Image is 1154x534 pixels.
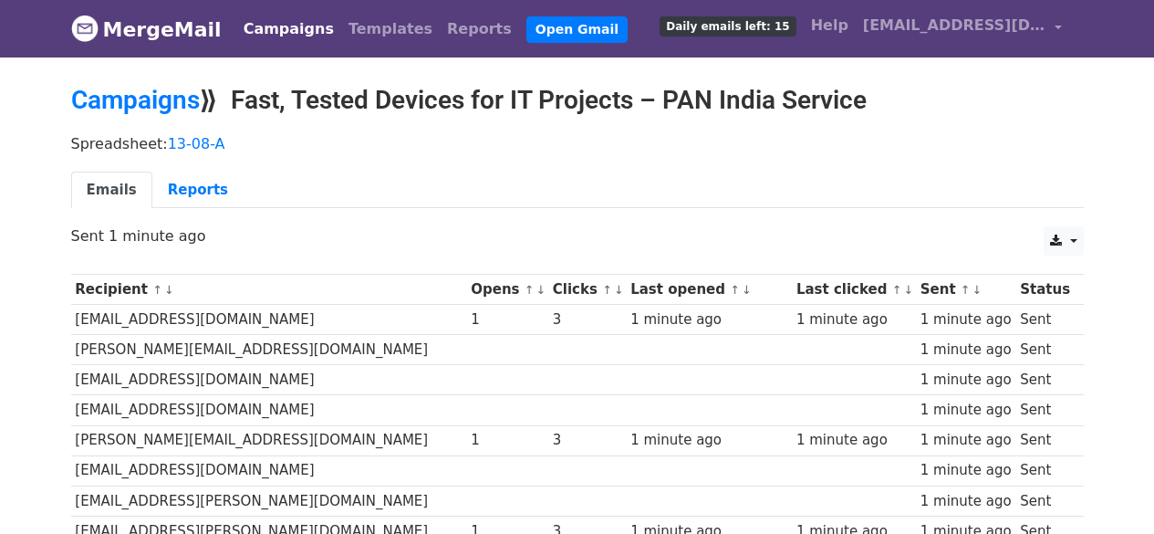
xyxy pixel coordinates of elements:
td: Sent [1015,305,1074,335]
a: Reports [152,172,244,209]
td: Sent [1015,395,1074,425]
div: 1 minute ago [920,491,1012,512]
a: Help [804,7,856,44]
p: Spreadsheet: [71,134,1084,153]
div: 1 minute ago [796,430,911,451]
a: ↓ [903,283,913,297]
th: Clicks [548,275,626,305]
th: Sent [916,275,1015,305]
a: ↓ [164,283,174,297]
td: Sent [1015,425,1074,455]
a: Emails [71,172,152,209]
a: 13-08-A [168,135,225,152]
td: [EMAIL_ADDRESS][PERSON_NAME][DOMAIN_NAME] [71,486,467,516]
a: ↑ [730,283,740,297]
div: 1 minute ago [920,400,1012,421]
td: [PERSON_NAME][EMAIL_ADDRESS][DOMAIN_NAME] [71,425,467,455]
a: ↑ [602,283,612,297]
span: [EMAIL_ADDRESS][DOMAIN_NAME] [863,15,1045,37]
a: ↓ [742,283,752,297]
td: Sent [1015,335,1074,365]
td: [EMAIL_ADDRESS][DOMAIN_NAME] [71,455,467,486]
a: [EMAIL_ADDRESS][DOMAIN_NAME] [856,7,1069,50]
div: 1 minute ago [630,309,787,330]
a: ↓ [536,283,546,297]
a: Campaigns [236,11,341,47]
div: 1 minute ago [920,309,1012,330]
a: ↑ [152,283,162,297]
a: ↓ [972,283,982,297]
div: 1 minute ago [630,430,787,451]
th: Last opened [626,275,792,305]
div: 1 minute ago [920,340,1012,361]
a: Reports [440,11,519,47]
td: Sent [1015,486,1074,516]
a: MergeMail [71,10,222,48]
a: Open Gmail [526,16,628,43]
div: 1 [471,430,544,451]
p: Sent 1 minute ago [71,226,1084,246]
div: 1 minute ago [920,430,1012,451]
td: [EMAIL_ADDRESS][DOMAIN_NAME] [71,395,467,425]
div: 3 [553,309,622,330]
td: [EMAIL_ADDRESS][DOMAIN_NAME] [71,365,467,395]
td: Sent [1015,365,1074,395]
th: Opens [466,275,548,305]
div: 1 minute ago [920,460,1012,481]
a: ↑ [892,283,902,297]
a: Campaigns [71,85,200,115]
div: 3 [553,430,622,451]
div: 1 minute ago [920,370,1012,391]
td: Sent [1015,455,1074,486]
td: [PERSON_NAME][EMAIL_ADDRESS][DOMAIN_NAME] [71,335,467,365]
div: 1 minute ago [796,309,911,330]
th: Status [1015,275,1074,305]
span: Daily emails left: 15 [660,16,795,37]
th: Recipient [71,275,467,305]
div: 1 [471,309,544,330]
h2: ⟫ Fast, Tested Devices for IT Projects – PAN India Service [71,85,1084,116]
a: Daily emails left: 15 [652,7,803,44]
img: MergeMail logo [71,15,99,42]
a: ↓ [614,283,624,297]
a: ↑ [961,283,971,297]
a: Templates [341,11,440,47]
td: [EMAIL_ADDRESS][DOMAIN_NAME] [71,305,467,335]
a: ↑ [525,283,535,297]
th: Last clicked [792,275,916,305]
